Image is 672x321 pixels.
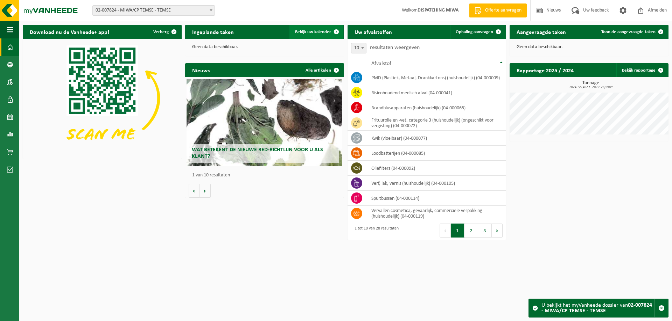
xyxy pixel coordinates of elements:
span: 02-007824 - MIWA/CP TEMSE - TEMSE [93,6,215,15]
button: 1 [451,224,464,238]
h2: Aangevraagde taken [510,25,573,38]
strong: DISPATCHING MIWA [418,8,458,13]
span: 10 [351,43,366,53]
button: Previous [440,224,451,238]
td: spuitbussen (04-000114) [366,191,506,206]
img: Download de VHEPlus App [23,39,182,158]
button: Verberg [148,25,181,39]
h2: Nieuws [185,63,217,77]
button: 3 [478,224,492,238]
h2: Ingeplande taken [185,25,241,38]
span: Afvalstof [371,61,391,66]
button: Next [492,224,503,238]
button: Vorige [189,184,200,198]
h2: Rapportage 2025 / 2024 [510,63,581,77]
td: oliefilters (04-000092) [366,161,506,176]
td: vervallen cosmetica, gevaarlijk, commerciele verpakking (huishoudelijk) (04-000119) [366,206,506,221]
a: Offerte aanvragen [469,3,527,17]
a: Bekijk uw kalender [289,25,343,39]
a: Bekijk rapportage [616,63,668,77]
td: risicohoudend medisch afval (04-000041) [366,85,506,100]
span: Ophaling aanvragen [456,30,493,34]
h2: Download nu de Vanheede+ app! [23,25,116,38]
td: frituurolie en -vet, categorie 3 (huishoudelijk) (ongeschikt voor vergisting) (04-000072) [366,115,506,131]
div: 1 tot 10 van 28 resultaten [351,223,399,238]
td: verf, lak, vernis (huishoudelijk) (04-000105) [366,176,506,191]
strong: 02-007824 - MIWA/CP TEMSE - TEMSE [541,302,652,314]
a: Alle artikelen [300,63,343,77]
span: Toon de aangevraagde taken [601,30,656,34]
span: Verberg [153,30,169,34]
div: U bekijkt het myVanheede dossier van [541,299,654,317]
td: loodbatterijen (04-000085) [366,146,506,161]
span: 10 [351,43,366,53]
a: Toon de aangevraagde taken [596,25,668,39]
h3: Tonnage [513,81,668,89]
span: Offerte aanvragen [483,7,523,14]
td: brandblusapparaten (huishoudelijk) (04-000065) [366,100,506,115]
a: Wat betekent de nieuwe RED-richtlijn voor u als klant? [187,79,342,166]
span: 2024: 55,492 t - 2025: 26,998 t [513,86,668,89]
p: Geen data beschikbaar. [192,45,337,50]
label: resultaten weergeven [370,45,420,50]
h2: Uw afvalstoffen [348,25,399,38]
a: Ophaling aanvragen [450,25,505,39]
span: Bekijk uw kalender [295,30,331,34]
button: Volgende [200,184,211,198]
td: kwik (vloeibaar) (04-000077) [366,131,506,146]
span: 02-007824 - MIWA/CP TEMSE - TEMSE [92,5,215,16]
p: Geen data beschikbaar. [517,45,661,50]
button: 2 [464,224,478,238]
td: PMD (Plastiek, Metaal, Drankkartons) (huishoudelijk) (04-000009) [366,70,506,85]
span: Wat betekent de nieuwe RED-richtlijn voor u als klant? [192,147,323,159]
p: 1 van 10 resultaten [192,173,341,178]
